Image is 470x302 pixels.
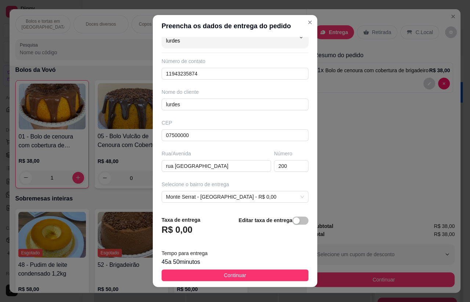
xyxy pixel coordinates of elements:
div: Número [274,150,308,157]
div: Número de contato [162,58,308,65]
div: Selecione o bairro de entrega [162,181,308,188]
strong: Taxa de entrega [162,217,200,223]
button: Show suggestions [295,32,307,43]
input: Ex.: 00000-000 [162,129,308,141]
div: Nome do cliente [162,88,308,96]
strong: Editar taxa de entrega [239,217,292,223]
button: Continuar [162,269,308,281]
input: Ex.: Rua Oscar Freire [162,160,271,172]
span: Monte Serrat - Santa Isabel - R$ 0,00 [166,191,304,202]
input: Ex.: João da Silva [162,99,308,110]
span: Tempo para entrega [162,250,207,256]
header: Preencha os dados de entrega do pedido [153,15,317,37]
div: Rua/Avenida [162,150,271,157]
input: Ex.: 44 [274,160,308,172]
input: Busque pelo cliente [166,37,283,44]
div: 45 a 50 minutos [162,258,308,266]
div: CEP [162,119,308,126]
span: Continuar [224,271,246,279]
input: Ex.: (11) 9 8888-9999 [162,68,308,80]
button: Close [304,16,316,28]
h3: R$ 0,00 [162,224,192,236]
